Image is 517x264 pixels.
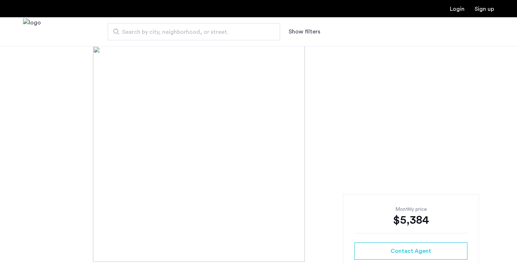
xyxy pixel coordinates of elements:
input: Apartment Search [108,23,280,40]
a: Cazamio Logo [23,18,41,45]
a: Login [450,6,465,12]
img: [object%20Object] [93,46,424,262]
div: Monthly price [354,206,467,213]
img: logo [23,18,41,45]
span: Search by city, neighborhood, or street. [122,28,260,36]
button: button [354,242,467,260]
a: Registration [475,6,494,12]
button: Show or hide filters [289,27,320,36]
span: Contact Agent [391,247,431,255]
div: $5,384 [354,213,467,227]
